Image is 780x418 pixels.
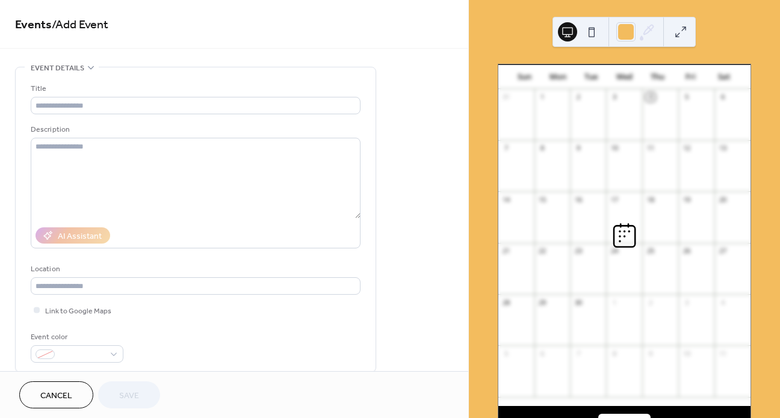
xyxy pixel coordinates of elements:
[538,195,547,204] div: 15
[718,93,727,102] div: 6
[610,195,619,204] div: 17
[682,144,691,153] div: 12
[608,65,641,89] div: Wed
[574,298,583,307] div: 30
[538,349,547,358] div: 6
[541,65,574,89] div: Mon
[52,13,108,37] span: / Add Event
[718,247,727,256] div: 27
[718,298,727,307] div: 4
[610,144,619,153] div: 10
[538,144,547,153] div: 8
[682,349,691,358] div: 10
[40,390,72,402] span: Cancel
[718,144,727,153] div: 13
[31,62,84,75] span: Event details
[502,93,511,102] div: 31
[502,247,511,256] div: 21
[610,298,619,307] div: 1
[574,93,583,102] div: 2
[574,349,583,358] div: 7
[502,298,511,307] div: 28
[646,93,655,102] div: 4
[538,298,547,307] div: 29
[31,331,121,343] div: Event color
[502,144,511,153] div: 7
[674,65,707,89] div: Fri
[31,263,358,275] div: Location
[538,93,547,102] div: 1
[718,195,727,204] div: 20
[574,65,607,89] div: Tue
[45,305,111,318] span: Link to Google Maps
[682,195,691,204] div: 19
[610,247,619,256] div: 24
[538,247,547,256] div: 22
[31,82,358,95] div: Title
[641,65,674,89] div: Thu
[508,65,541,89] div: Sun
[682,93,691,102] div: 5
[646,247,655,256] div: 25
[15,13,52,37] a: Events
[574,144,583,153] div: 9
[31,123,358,136] div: Description
[502,195,511,204] div: 14
[718,349,727,358] div: 11
[646,349,655,358] div: 9
[682,298,691,307] div: 3
[574,195,583,204] div: 16
[646,298,655,307] div: 2
[708,65,741,89] div: Sat
[574,247,583,256] div: 23
[610,349,619,358] div: 8
[610,93,619,102] div: 3
[646,144,655,153] div: 11
[682,247,691,256] div: 26
[646,195,655,204] div: 18
[502,349,511,358] div: 5
[19,381,93,408] button: Cancel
